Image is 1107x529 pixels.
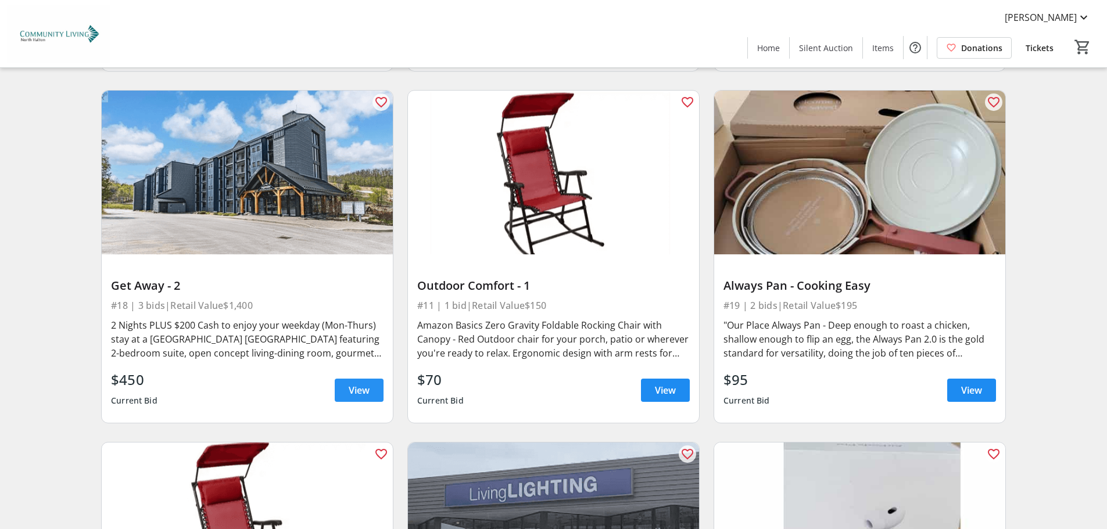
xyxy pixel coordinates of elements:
[408,91,699,254] img: Outdoor Comfort - 1
[417,297,690,314] div: #11 | 1 bid | Retail Value $150
[723,369,770,390] div: $95
[987,447,1001,461] mat-icon: favorite_outline
[961,383,982,397] span: View
[987,95,1001,109] mat-icon: favorite_outline
[723,279,996,293] div: Always Pan - Cooking Easy
[7,5,110,63] img: Community Living North Halton's Logo
[111,369,157,390] div: $450
[1016,37,1063,59] a: Tickets
[863,37,903,59] a: Items
[723,390,770,411] div: Current Bid
[335,379,384,402] a: View
[961,42,1002,54] span: Donations
[417,279,690,293] div: Outdoor Comfort - 1
[349,383,370,397] span: View
[947,379,996,402] a: View
[714,91,1005,254] img: Always Pan - Cooking Easy
[417,369,464,390] div: $70
[417,390,464,411] div: Current Bid
[904,36,927,59] button: Help
[111,297,384,314] div: #18 | 3 bids | Retail Value $1,400
[417,318,690,360] div: Amazon Basics Zero Gravity Foldable Rocking Chair with Canopy - Red Outdoor chair for your porch,...
[374,447,388,461] mat-icon: favorite_outline
[757,42,780,54] span: Home
[111,318,384,360] div: 2 Nights PLUS $200 Cash to enjoy your weekday (Mon-Thurs) stay at a [GEOGRAPHIC_DATA] [GEOGRAPHIC...
[111,279,384,293] div: Get Away - 2
[872,42,894,54] span: Items
[680,447,694,461] mat-icon: favorite_outline
[1072,37,1093,57] button: Cart
[723,297,996,314] div: #19 | 2 bids | Retail Value $195
[748,37,789,59] a: Home
[655,383,676,397] span: View
[111,390,157,411] div: Current Bid
[102,91,393,254] img: Get Away - 2
[374,95,388,109] mat-icon: favorite_outline
[1026,42,1054,54] span: Tickets
[680,95,694,109] mat-icon: favorite_outline
[1005,10,1077,24] span: [PERSON_NAME]
[790,37,862,59] a: Silent Auction
[799,42,853,54] span: Silent Auction
[641,379,690,402] a: View
[723,318,996,360] div: "Our Place Always Pan - Deep enough to roast a chicken, shallow enough to flip an egg, the Always...
[995,8,1100,27] button: [PERSON_NAME]
[937,37,1012,59] a: Donations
